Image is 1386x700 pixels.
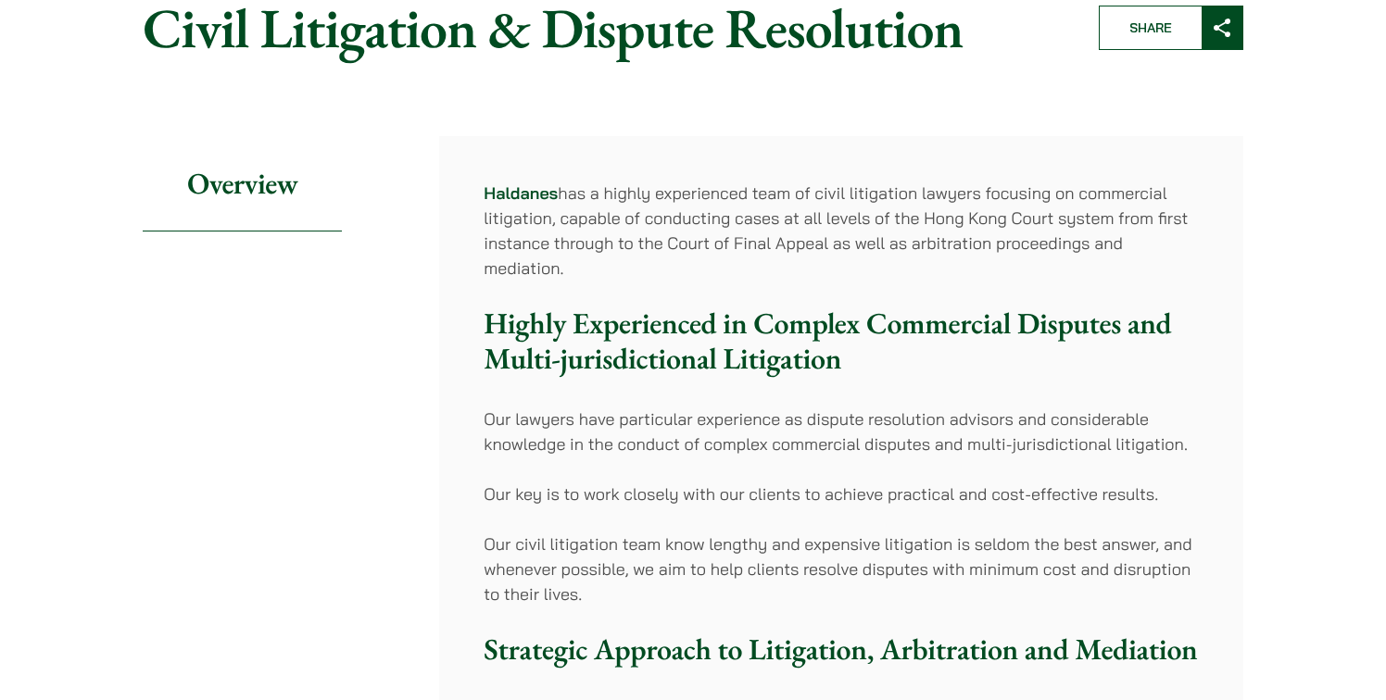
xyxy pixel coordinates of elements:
a: Haldanes [484,182,558,204]
h3: Strategic Approach to Litigation, Arbitration and Mediation [484,631,1199,667]
h2: Overview [143,136,342,231]
p: has a highly experienced team of civil litigation lawyers focusing on commercial litigation, capa... [484,181,1199,281]
h3: Highly Experienced in Complex Commercial Disputes and Multi-jurisdictional Litigation [484,306,1199,377]
span: Share [1100,6,1202,49]
p: Our lawyers have particular experience as dispute resolution advisors and considerable knowledge ... [484,406,1199,456]
p: Our key is to work closely with our clients to achieve practical and cost-effective results. [484,481,1199,506]
p: Our civil litigation team know lengthy and expensive litigation is seldom the best answer, and wh... [484,531,1199,606]
button: Share [1099,6,1243,50]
